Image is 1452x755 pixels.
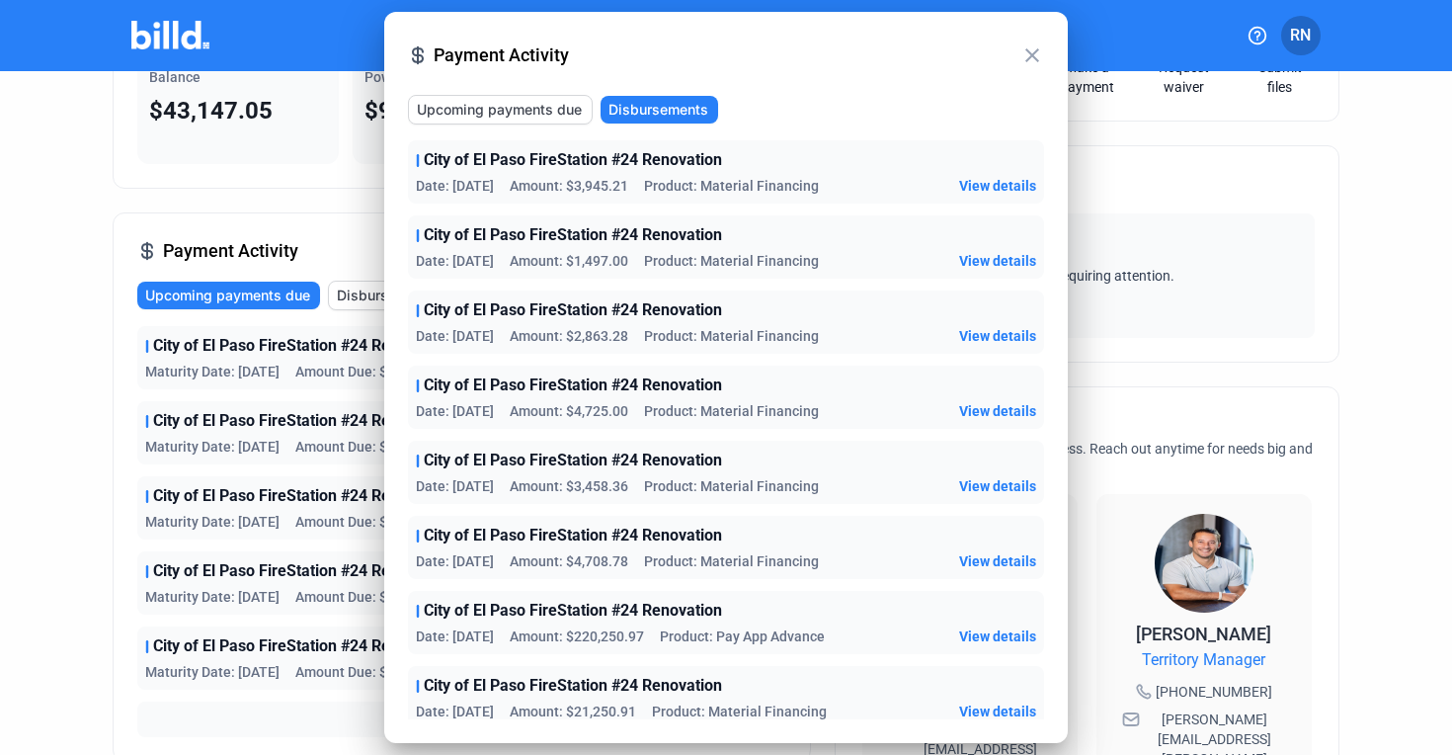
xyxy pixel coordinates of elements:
span: Amount: $2,863.28 [510,326,628,346]
span: City of El Paso FireStation #24 Renovation [424,223,722,247]
span: Amount: $3,945.21 [510,176,628,196]
button: Upcoming payments due [408,95,593,125]
span: City of El Paso FireStation #24 Renovation [153,409,451,433]
span: Maturity Date: [DATE] [145,362,280,381]
span: Upcoming payments due [145,286,310,305]
span: Maturity Date: [DATE] [145,662,280,682]
span: Maturity Date: [DATE] [145,512,280,532]
span: Date: [DATE] [416,251,494,271]
span: Payment Activity [163,237,298,265]
button: Disbursements [601,96,718,124]
span: Disbursements [608,100,708,120]
button: View details [959,401,1036,421]
span: Product: Material Financing [644,326,819,346]
span: $43,147.05 [149,97,273,125]
span: [PHONE_NUMBER] [1156,682,1272,702]
span: Date: [DATE] [416,176,494,196]
span: Date: [DATE] [416,627,494,646]
span: No items requiring attention. [867,266,1307,286]
span: Amount Due: $4,761.63 [295,587,442,607]
span: Amount: $4,708.78 [510,551,628,571]
span: Product: Material Financing [644,401,819,421]
span: City of El Paso FireStation #24 Renovation [153,634,451,658]
span: [PERSON_NAME] [1136,624,1271,644]
button: View details [959,702,1036,721]
span: Amount: $220,250.97 [510,627,644,646]
img: Billd Company Logo [131,21,209,49]
a: Request waiver [1149,57,1218,97]
span: Product: Material Financing [644,251,819,271]
span: City of El Paso FireStation #24 Renovation [424,599,722,623]
span: Disbursements [337,286,437,305]
button: View details [959,627,1036,646]
span: Upcoming payments due [417,100,582,120]
img: Territory Manager [1155,514,1253,613]
button: View details [959,551,1036,571]
a: Submit files [1246,57,1315,97]
span: Date: [DATE] [416,326,494,346]
span: City of El Paso FireStation #24 Renovation [153,559,451,583]
span: Product: Material Financing [644,551,819,571]
span: City of El Paso FireStation #24 Renovation [153,334,451,358]
span: Date: [DATE] [416,702,494,721]
span: Amount: $21,250.91 [510,702,636,721]
span: City of El Paso FireStation #24 Renovation [424,674,722,698]
span: City of El Paso FireStation #24 Renovation [424,298,722,322]
span: Amount: $1,497.00 [510,251,628,271]
span: City of El Paso FireStation #24 Renovation [424,148,722,172]
span: Amount: $3,458.36 [510,476,628,496]
span: Maturity Date: [DATE] [145,437,280,457]
span: City of El Paso FireStation #24 Renovation [424,449,722,472]
span: Date: [DATE] [416,551,494,571]
button: View details [959,476,1036,496]
button: View details [959,176,1036,196]
span: City of El Paso FireStation #24 Renovation [424,374,722,397]
span: City of El Paso FireStation #24 Renovation [153,484,451,508]
span: $923,448.95 [364,97,502,125]
span: Territory Manager [1142,648,1265,672]
span: Payment Activity [434,42,1020,69]
span: Amount: $4,725.00 [510,401,628,421]
span: City of El Paso FireStation #24 Renovation [424,524,722,547]
span: RN [1290,24,1311,47]
button: View details [959,326,1036,346]
span: Maturity Date: [DATE] [145,587,280,607]
span: Amount Due: $4,745.20 [295,437,442,457]
mat-icon: close [1020,43,1044,67]
span: Product: Pay App Advance [660,627,825,646]
span: Amount Due: $21,879.41 [295,362,449,381]
span: Product: Material Financing [652,702,827,721]
span: Date: [DATE] [416,476,494,496]
span: Amount Due: $3,485.04 [295,512,442,532]
a: Make a payment [1052,57,1121,97]
span: Amount Due: $2,885.46 [295,662,442,682]
span: We're here for you and your business. Reach out anytime for needs big and small! [859,441,1313,476]
span: Date: [DATE] [416,401,494,421]
button: View details [959,251,1036,271]
span: Product: Material Financing [644,176,819,196]
span: Product: Material Financing [644,476,819,496]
